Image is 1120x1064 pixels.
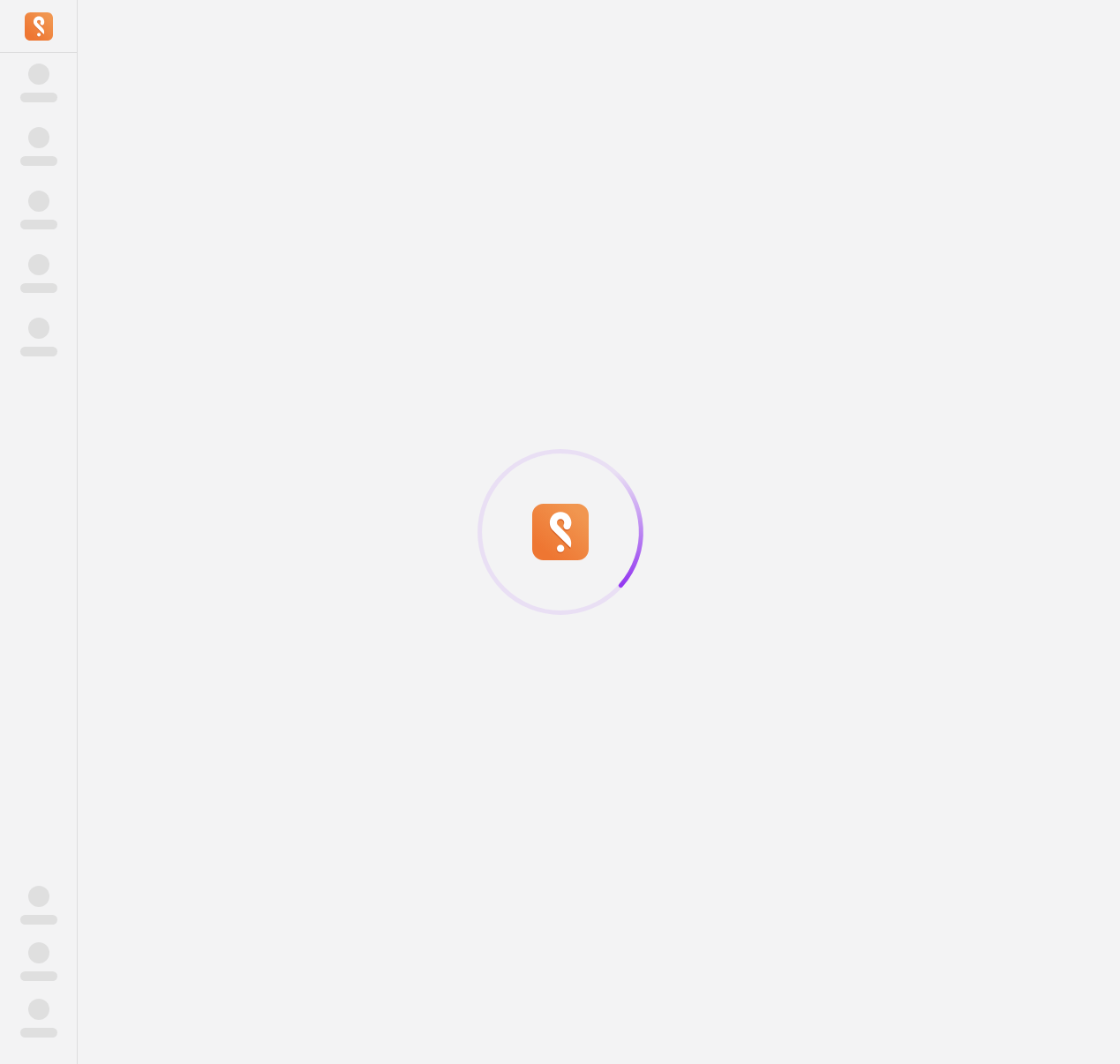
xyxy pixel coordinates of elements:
[28,127,49,148] span: ‌
[20,347,57,356] span: ‌
[28,64,49,85] span: ‌
[20,93,57,102] span: ‌
[20,156,57,166] span: ‌
[20,971,57,981] span: ‌
[28,191,49,212] span: ‌
[28,318,49,339] span: ‌
[20,220,57,229] span: ‌
[20,1028,57,1038] span: ‌
[20,283,57,293] span: ‌
[28,942,49,963] span: ‌
[28,886,49,907] span: ‌
[28,254,49,275] span: ‌
[20,915,57,925] span: ‌
[28,999,49,1020] span: ‌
